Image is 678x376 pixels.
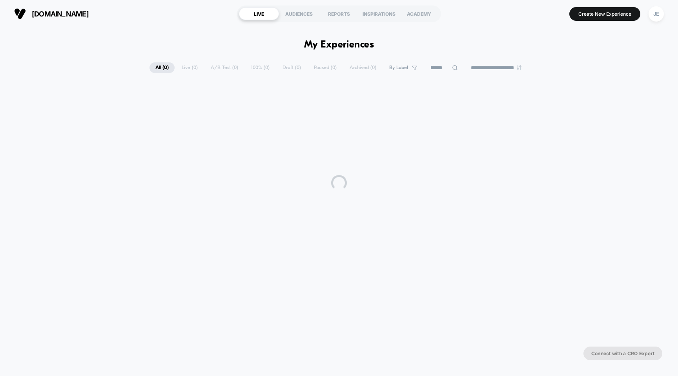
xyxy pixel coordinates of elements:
button: JE [646,6,666,22]
button: Create New Experience [569,7,640,21]
img: end [517,65,521,70]
div: JE [649,6,664,22]
span: By Label [389,65,408,71]
button: [DOMAIN_NAME] [12,7,91,20]
h1: My Experiences [304,39,374,51]
div: AUDIENCES [279,7,319,20]
div: ACADEMY [399,7,439,20]
button: Connect with a CRO Expert [583,347,662,360]
div: INSPIRATIONS [359,7,399,20]
div: LIVE [239,7,279,20]
div: REPORTS [319,7,359,20]
img: Visually logo [14,8,26,20]
span: All ( 0 ) [149,62,175,73]
span: [DOMAIN_NAME] [32,10,89,18]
